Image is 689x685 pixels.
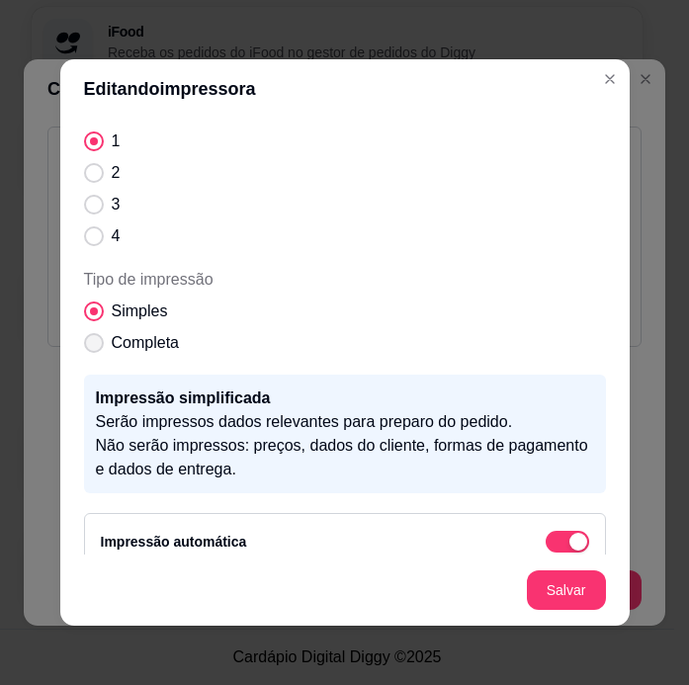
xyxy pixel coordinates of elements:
[84,268,606,292] span: Tipo de impressão
[594,63,626,95] button: Close
[84,268,606,355] div: Tipo de impressão
[112,331,179,355] span: Completa
[112,161,121,185] span: 2
[101,534,247,550] label: Impressão automática
[527,570,606,610] button: Salvar
[60,59,630,119] header: Editando impressora
[96,410,594,481] p: Serão impressos dados relevantes para preparo do pedido. Não serão impressos: preços, dados do cl...
[112,224,121,248] span: 4
[112,300,168,323] span: Simples
[112,193,121,216] span: 3
[84,98,606,248] div: Número de cópias
[112,129,121,153] span: 1
[96,386,594,410] p: Impressão simplificada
